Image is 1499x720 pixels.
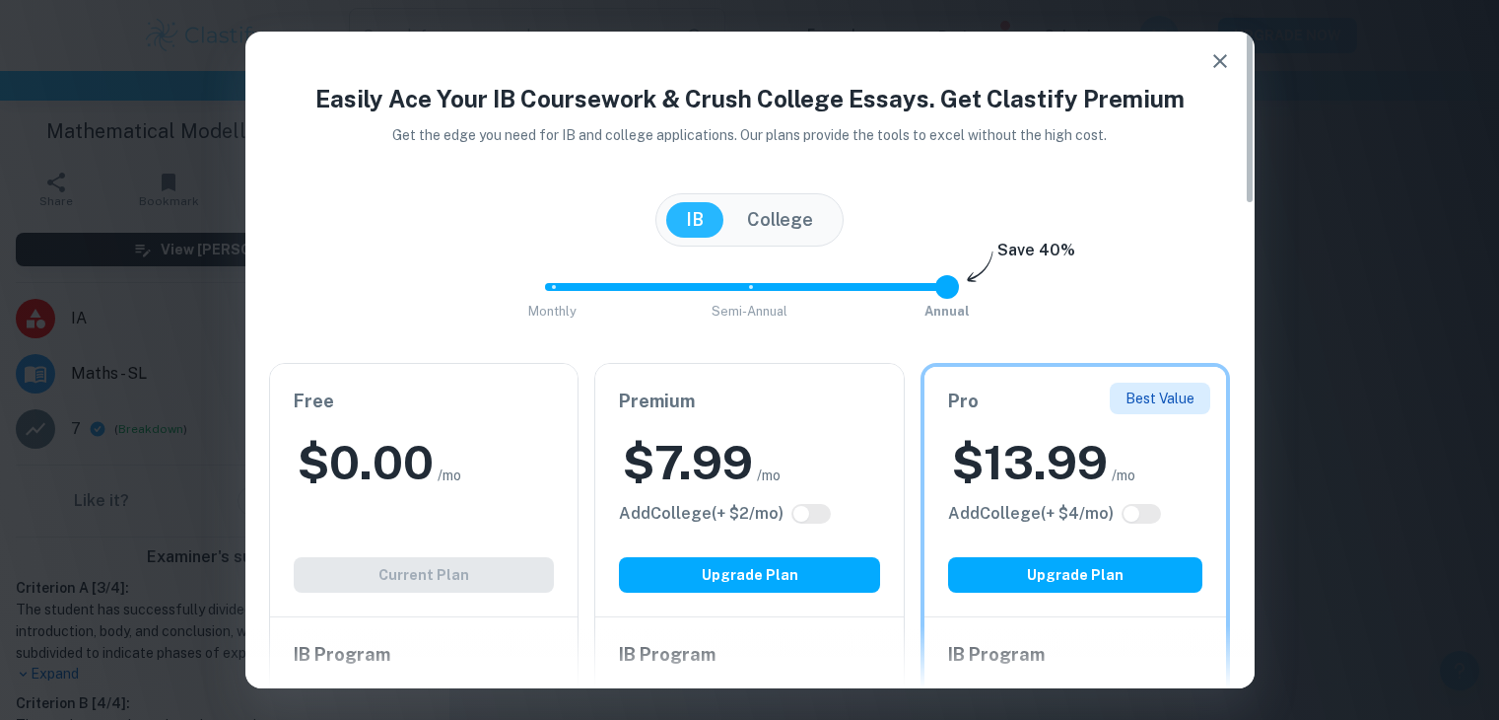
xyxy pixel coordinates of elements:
[948,557,1203,593] button: Upgrade Plan
[619,557,880,593] button: Upgrade Plan
[623,431,753,494] h2: $ 7.99
[365,124,1134,146] p: Get the edge you need for IB and college applications. Our plans provide the tools to excel witho...
[666,202,723,238] button: IB
[269,81,1231,116] h4: Easily Ace Your IB Coursework & Crush College Essays. Get Clastify Premium
[967,251,993,284] img: subscription-arrow.svg
[757,465,781,486] span: /mo
[948,388,1203,415] h6: Pro
[528,304,577,319] span: Monthly
[1112,465,1135,486] span: /mo
[1125,388,1194,409] p: Best Value
[924,304,970,319] span: Annual
[438,465,461,486] span: /mo
[619,502,784,526] h6: Click to see all the additional College features.
[294,388,555,415] h6: Free
[619,388,880,415] h6: Premium
[727,202,833,238] button: College
[952,431,1108,494] h2: $ 13.99
[948,502,1114,526] h6: Click to see all the additional College features.
[298,431,434,494] h2: $ 0.00
[712,304,787,319] span: Semi-Annual
[997,239,1075,272] h6: Save 40%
